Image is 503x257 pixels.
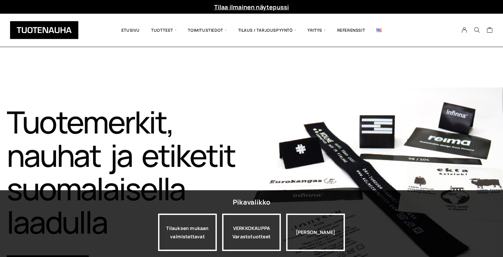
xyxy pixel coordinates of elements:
[214,3,289,11] a: Tilaa ilmainen näytepussi
[302,19,331,42] span: Yritys
[233,196,270,208] div: Pikavalikko
[286,214,345,251] div: [PERSON_NAME]
[222,214,281,251] div: VERKKOKAUPPA Varastotuotteet
[182,19,232,42] span: Toimitustiedot
[458,27,471,33] a: My Account
[376,28,382,32] img: English
[158,214,217,251] a: Tilauksen mukaan valmistettavat
[145,19,182,42] span: Tuotteet
[222,214,281,251] a: VERKKOKAUPPAVarastotuotteet
[116,19,145,42] a: Etusivu
[232,19,302,42] span: Tilaus / Tarjouspyyntö
[332,19,371,42] a: Referenssit
[471,27,483,33] button: Search
[7,105,251,239] h1: Tuotemerkit, nauhat ja etiketit suomalaisella laadulla​
[487,27,493,35] a: Cart
[10,21,78,39] img: Tuotenauha Oy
